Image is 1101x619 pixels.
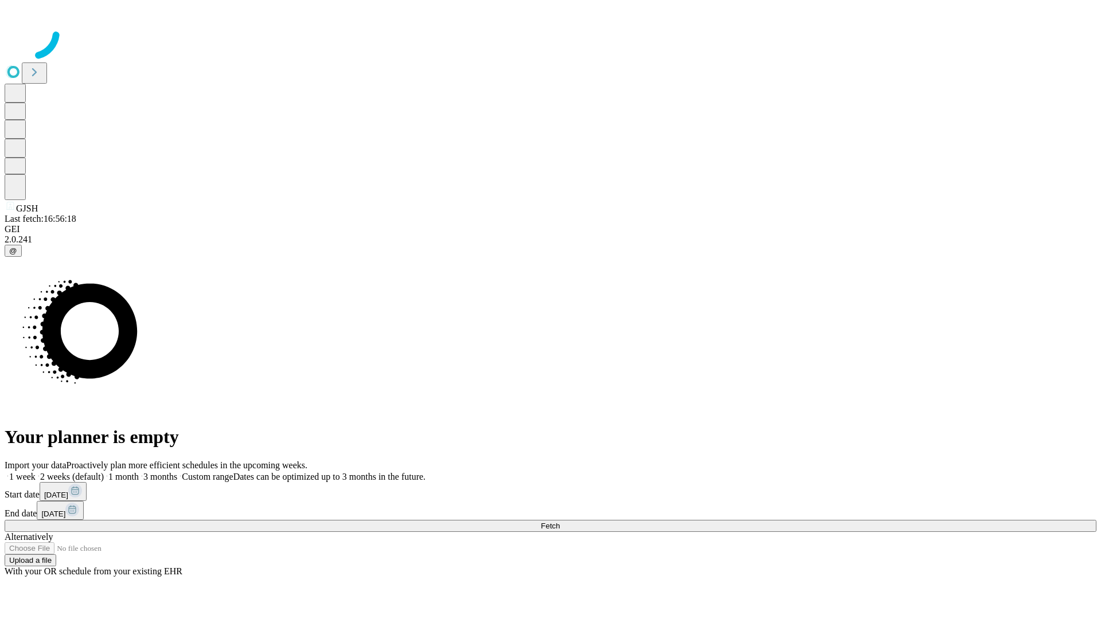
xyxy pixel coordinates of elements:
[16,203,38,213] span: GJSH
[40,472,104,481] span: 2 weeks (default)
[5,501,1096,520] div: End date
[9,472,36,481] span: 1 week
[37,501,84,520] button: [DATE]
[233,472,425,481] span: Dates can be optimized up to 3 months in the future.
[5,426,1096,448] h1: Your planner is empty
[541,522,560,530] span: Fetch
[182,472,233,481] span: Custom range
[5,224,1096,234] div: GEI
[9,246,17,255] span: @
[67,460,307,470] span: Proactively plan more efficient schedules in the upcoming weeks.
[108,472,139,481] span: 1 month
[5,460,67,470] span: Import your data
[5,482,1096,501] div: Start date
[5,532,53,542] span: Alternatively
[41,510,65,518] span: [DATE]
[5,520,1096,532] button: Fetch
[5,234,1096,245] div: 2.0.241
[44,491,68,499] span: [DATE]
[5,554,56,566] button: Upload a file
[5,245,22,257] button: @
[143,472,177,481] span: 3 months
[5,214,76,224] span: Last fetch: 16:56:18
[40,482,87,501] button: [DATE]
[5,566,182,576] span: With your OR schedule from your existing EHR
